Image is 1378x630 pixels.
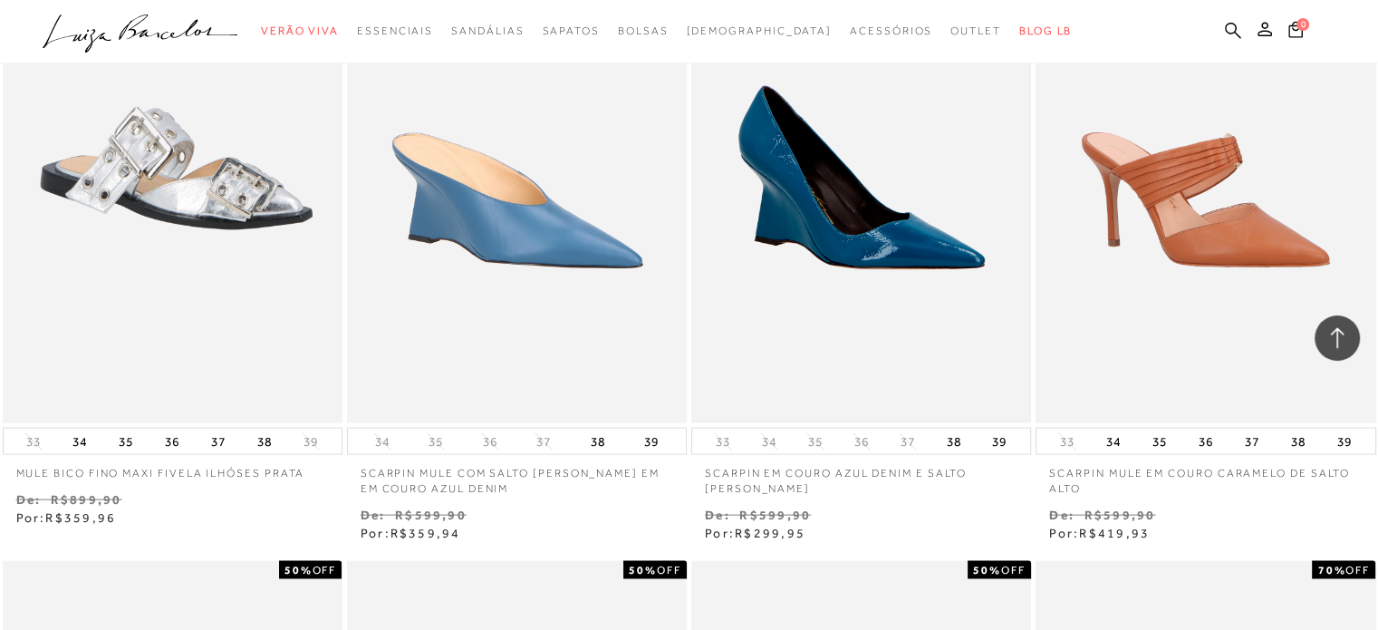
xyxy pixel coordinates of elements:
a: categoryNavScreenReaderText [950,15,1001,48]
span: R$419,93 [1079,526,1150,540]
button: 36 [849,433,874,451]
span: [DEMOGRAPHIC_DATA] [686,24,832,37]
strong: 50% [629,564,657,577]
button: 0 [1283,20,1308,44]
span: Essenciais [357,24,433,37]
small: R$599,90 [739,508,811,522]
a: SCARPIN MULE COM SALTO [PERSON_NAME] EM EM COURO AZUL DENIM [347,455,687,497]
button: 34 [67,429,92,454]
button: 35 [1147,429,1172,454]
strong: 70% [1317,564,1345,577]
button: 37 [531,433,556,451]
small: De: [16,492,42,507]
a: BLOG LB [1019,15,1072,48]
span: Acessórios [850,24,932,37]
button: 33 [21,433,46,451]
button: 39 [987,429,1012,454]
a: MULE BICO FINO MAXI FIVELA ILHÓSES PRATA [3,455,342,481]
span: R$299,95 [735,526,805,540]
span: OFF [657,564,681,577]
button: 37 [1239,429,1265,454]
strong: 50% [973,564,1001,577]
a: SCARPIN EM COURO AZUL DENIM E SALTO [PERSON_NAME] [691,455,1031,497]
button: 37 [895,433,920,451]
button: 36 [477,433,503,451]
small: R$599,90 [1084,508,1155,522]
span: Bolsas [618,24,669,37]
button: 33 [1055,433,1080,451]
small: R$599,90 [395,508,467,522]
button: 37 [206,429,231,454]
span: Por: [1049,526,1150,540]
span: R$359,96 [45,510,116,525]
span: OFF [1345,564,1370,577]
button: 38 [940,429,966,454]
button: 38 [584,429,610,454]
a: noSubCategoriesText [686,15,832,48]
small: De: [361,508,386,522]
span: Por: [361,526,461,540]
small: De: [1049,508,1074,522]
button: 39 [1332,429,1357,454]
button: 36 [159,429,185,454]
span: Sapatos [542,24,599,37]
button: 35 [423,433,448,451]
span: OFF [312,564,336,577]
span: Verão Viva [261,24,339,37]
a: categoryNavScreenReaderText [451,15,524,48]
button: 38 [1286,429,1311,454]
button: 34 [1101,429,1126,454]
small: De: [705,508,730,522]
button: 34 [370,433,395,451]
small: R$899,90 [51,492,122,507]
strong: 50% [284,564,313,577]
span: Sandálias [451,24,524,37]
span: Por: [16,510,117,525]
button: 39 [298,433,323,451]
span: BLOG LB [1019,24,1072,37]
button: 38 [252,429,277,454]
a: categoryNavScreenReaderText [261,15,339,48]
button: 35 [113,429,139,454]
button: 33 [710,433,736,451]
span: R$359,94 [390,526,461,540]
a: SCARPIN MULE EM COURO CARAMELO DE SALTO ALTO [1036,455,1375,497]
a: categoryNavScreenReaderText [357,15,433,48]
button: 36 [1193,429,1219,454]
span: OFF [1001,564,1026,577]
span: Outlet [950,24,1001,37]
span: Por: [705,526,805,540]
a: categoryNavScreenReaderText [850,15,932,48]
button: 35 [803,433,828,451]
span: 0 [1296,18,1309,31]
a: categoryNavScreenReaderText [542,15,599,48]
button: 39 [639,429,664,454]
a: categoryNavScreenReaderText [618,15,669,48]
button: 34 [756,433,782,451]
